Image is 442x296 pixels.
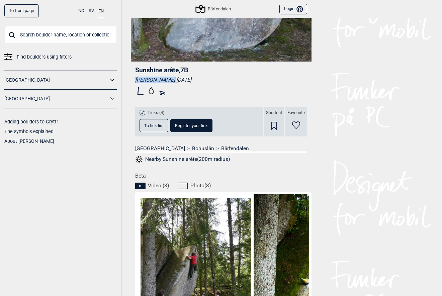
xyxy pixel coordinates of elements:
[135,155,230,164] button: Nearby Sunshine arête(200m radius)
[4,129,54,134] a: The symbols explained
[135,66,188,74] span: Sunshine arête , 7B
[144,123,164,128] span: To tick list
[78,4,84,17] button: NO
[221,145,249,152] a: Bärfendalen
[175,123,208,128] span: Register your tick
[279,4,307,15] button: Login
[98,4,104,18] button: EN
[170,119,212,132] button: Register your tick
[148,182,169,189] span: Video ( 3 )
[135,145,185,152] a: [GEOGRAPHIC_DATA]
[89,4,94,17] button: SV
[148,110,165,116] span: Ticks (4)
[264,107,284,136] div: Shortcut
[135,145,307,152] nav: > >
[192,145,214,152] a: Bohuslän
[4,4,39,17] a: To front page
[4,26,117,43] input: Search boulder name, location or collection
[287,110,305,116] span: Favourite
[4,138,54,144] a: About [PERSON_NAME]
[4,75,108,85] a: [GEOGRAPHIC_DATA]
[4,119,58,124] a: Adding boulders to Gryttr
[4,94,108,104] a: [GEOGRAPHIC_DATA]
[17,52,72,62] span: Find boulders using filters
[140,119,168,132] button: To tick list
[4,52,117,62] a: Find boulders using filters
[135,77,307,83] div: [PERSON_NAME] [DATE]
[190,182,211,189] span: Photo ( 3 )
[196,5,231,13] div: Bärfendalen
